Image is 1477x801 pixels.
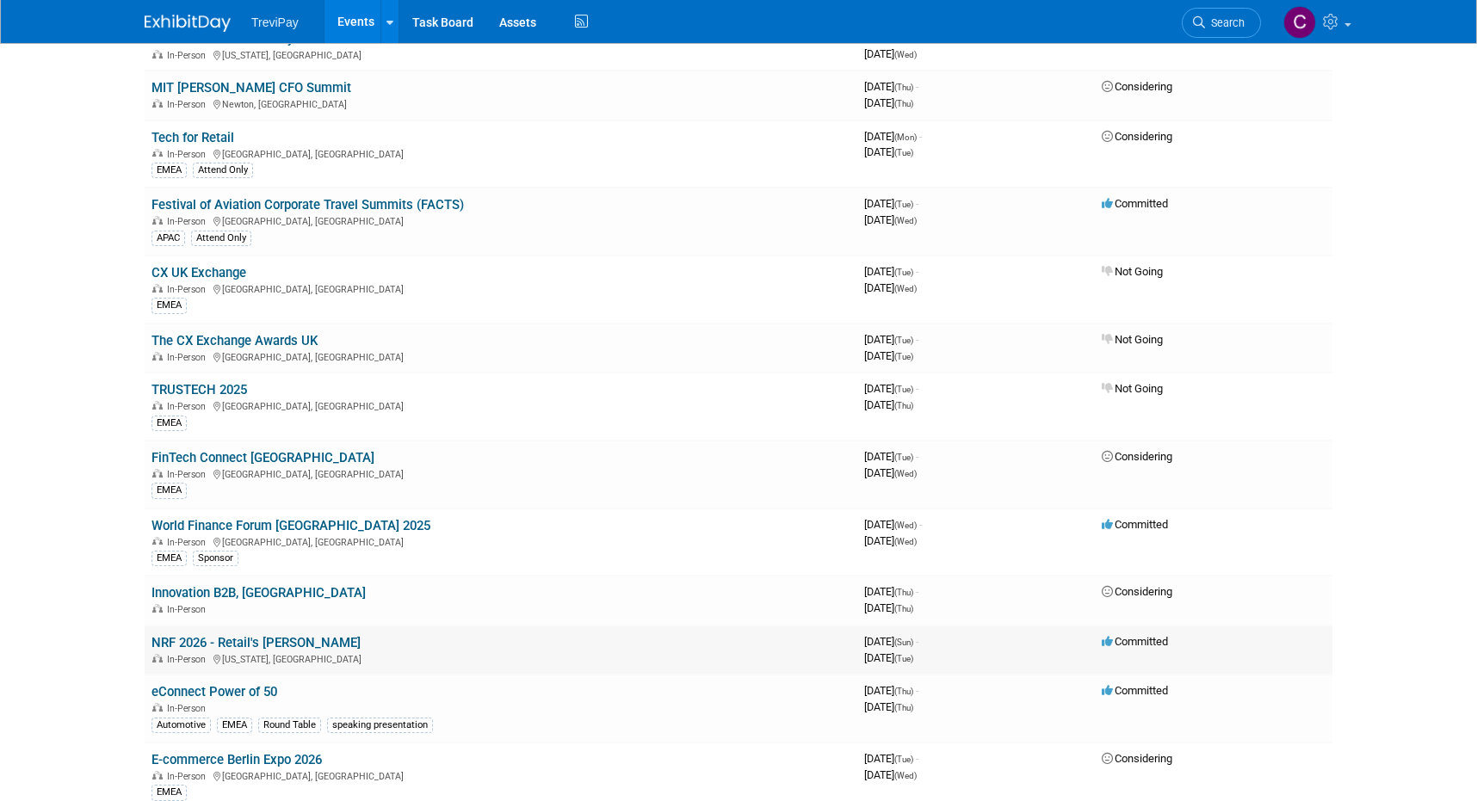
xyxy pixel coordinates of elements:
[152,654,163,662] img: In-Person Event
[145,15,231,32] img: ExhibitDay
[894,469,917,478] span: (Wed)
[916,450,918,463] span: -
[864,349,913,362] span: [DATE]
[151,146,850,160] div: [GEOGRAPHIC_DATA], [GEOGRAPHIC_DATA]
[864,398,913,411] span: [DATE]
[151,398,850,412] div: [GEOGRAPHIC_DATA], [GEOGRAPHIC_DATA]
[1182,8,1261,38] a: Search
[151,31,378,46] a: CPI Global 2025 B2B Payments Summit
[1102,197,1168,210] span: Committed
[152,703,163,712] img: In-Person Event
[152,149,163,157] img: In-Person Event
[151,333,318,348] a: The CX Exchange Awards UK
[151,718,211,733] div: Automotive
[151,80,351,96] a: MIT [PERSON_NAME] CFO Summit
[151,197,464,213] a: Festival of Aviation Corporate Travel Summits (FACTS)
[167,469,211,480] span: In-Person
[864,213,917,226] span: [DATE]
[916,684,918,697] span: -
[151,450,374,465] a: FinTech Connect [GEOGRAPHIC_DATA]
[167,50,211,61] span: In-Person
[1102,333,1163,346] span: Not Going
[152,284,163,293] img: In-Person Event
[151,635,361,650] a: NRF 2026 - Retail's [PERSON_NAME]
[151,349,850,363] div: [GEOGRAPHIC_DATA], [GEOGRAPHIC_DATA]
[894,200,913,209] span: (Tue)
[1102,684,1168,697] span: Committed
[151,752,322,767] a: E-commerce Berlin Expo 2026
[894,638,913,647] span: (Sun)
[916,197,918,210] span: -
[916,333,918,346] span: -
[193,551,238,566] div: Sponsor
[151,47,850,61] div: [US_STATE], [GEOGRAPHIC_DATA]
[1283,6,1316,39] img: Celia Ahrens
[151,130,234,145] a: Tech for Retail
[167,216,211,227] span: In-Person
[894,453,913,462] span: (Tue)
[894,654,913,663] span: (Tue)
[894,99,913,108] span: (Thu)
[167,149,211,160] span: In-Person
[894,132,917,142] span: (Mon)
[1102,265,1163,278] span: Not Going
[151,163,187,178] div: EMEA
[1102,80,1172,93] span: Considering
[251,15,299,29] span: TreviPay
[894,284,917,293] span: (Wed)
[1102,382,1163,395] span: Not Going
[864,450,918,463] span: [DATE]
[151,281,850,295] div: [GEOGRAPHIC_DATA], [GEOGRAPHIC_DATA]
[894,703,913,712] span: (Thu)
[167,604,211,615] span: In-Person
[864,752,918,765] span: [DATE]
[894,352,913,361] span: (Tue)
[167,352,211,363] span: In-Person
[151,534,850,548] div: [GEOGRAPHIC_DATA], [GEOGRAPHIC_DATA]
[864,333,918,346] span: [DATE]
[894,401,913,410] span: (Thu)
[894,83,913,92] span: (Thu)
[894,687,913,696] span: (Thu)
[151,298,187,313] div: EMEA
[864,265,918,278] span: [DATE]
[916,80,918,93] span: -
[1102,518,1168,531] span: Committed
[151,585,366,601] a: Innovation B2B, [GEOGRAPHIC_DATA]
[167,99,211,110] span: In-Person
[1102,585,1172,598] span: Considering
[894,268,913,277] span: (Tue)
[1102,130,1172,143] span: Considering
[916,585,918,598] span: -
[193,163,253,178] div: Attend Only
[152,771,163,779] img: In-Person Event
[864,130,922,143] span: [DATE]
[151,265,246,280] a: CX UK Exchange
[151,483,187,498] div: EMEA
[894,755,913,764] span: (Tue)
[167,284,211,295] span: In-Person
[151,684,277,699] a: eConnect Power of 50
[152,216,163,225] img: In-Person Event
[151,382,247,397] a: TRUSTECH 2025
[151,768,850,782] div: [GEOGRAPHIC_DATA], [GEOGRAPHIC_DATA]
[916,382,918,395] span: -
[167,703,211,714] span: In-Person
[151,231,185,246] div: APAC
[191,231,251,246] div: Attend Only
[152,401,163,410] img: In-Person Event
[864,601,913,614] span: [DATE]
[151,551,187,566] div: EMEA
[864,96,913,109] span: [DATE]
[864,700,913,713] span: [DATE]
[864,684,918,697] span: [DATE]
[894,148,913,157] span: (Tue)
[151,518,430,533] a: World Finance Forum [GEOGRAPHIC_DATA] 2025
[894,771,917,780] span: (Wed)
[864,80,918,93] span: [DATE]
[1205,16,1245,29] span: Search
[919,130,922,143] span: -
[864,518,922,531] span: [DATE]
[919,518,922,531] span: -
[916,265,918,278] span: -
